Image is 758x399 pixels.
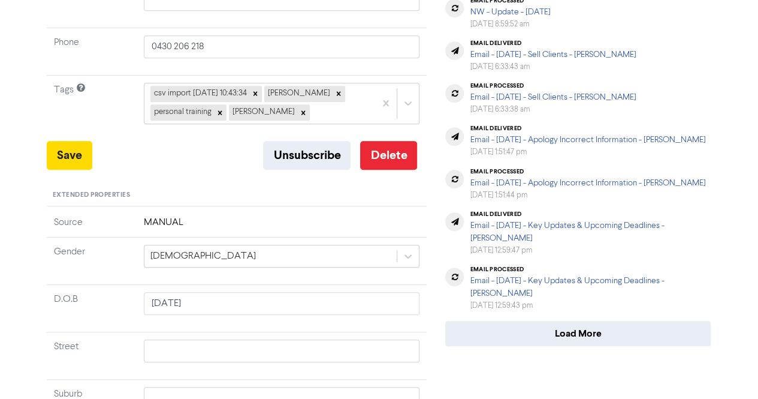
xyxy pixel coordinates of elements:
[470,19,550,30] div: [DATE] 8:59:52 am
[47,76,137,141] td: Tags
[264,86,332,101] div: [PERSON_NAME]
[150,104,213,120] div: personal training
[263,141,351,170] button: Unsubscribe
[47,28,137,76] td: Phone
[470,211,711,218] div: email delivered
[137,215,427,238] td: MANUAL
[698,341,758,399] iframe: Chat Widget
[470,40,636,47] div: email delivered
[470,8,550,16] a: NW - Update - [DATE]
[445,321,711,346] button: Load More
[470,125,705,132] div: email delivered
[470,245,711,256] div: [DATE] 12:59:47 pm
[470,104,636,115] div: [DATE] 6:33:38 am
[150,249,256,263] div: [DEMOGRAPHIC_DATA]
[47,215,137,238] td: Source
[150,86,249,101] div: csv import [DATE] 10:43:34
[470,50,636,59] a: Email - [DATE] - Sell Clients - [PERSON_NAME]
[144,292,420,315] input: Click to select a date
[360,141,417,170] button: Delete
[47,141,92,170] button: Save
[470,190,705,201] div: [DATE] 1:51:44 pm
[470,277,664,298] a: Email - [DATE] - Key Updates & Upcoming Deadlines - [PERSON_NAME]
[470,221,664,242] a: Email - [DATE] - Key Updates & Upcoming Deadlines - [PERSON_NAME]
[470,168,705,175] div: email processed
[470,266,711,273] div: email processed
[47,238,137,285] td: Gender
[470,82,636,89] div: email processed
[470,61,636,73] div: [DATE] 6:33:43 am
[470,146,705,158] div: [DATE] 1:51:47 pm
[470,93,636,101] a: Email - [DATE] - Sell Clients - [PERSON_NAME]
[229,104,297,120] div: [PERSON_NAME]
[470,136,705,144] a: Email - [DATE] - Apology Incorrect Information - [PERSON_NAME]
[470,300,711,311] div: [DATE] 12:59:43 pm
[470,179,705,187] a: Email - [DATE] - Apology Incorrect Information - [PERSON_NAME]
[47,332,137,380] td: Street
[47,285,137,332] td: D.O.B
[47,184,427,207] div: Extended Properties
